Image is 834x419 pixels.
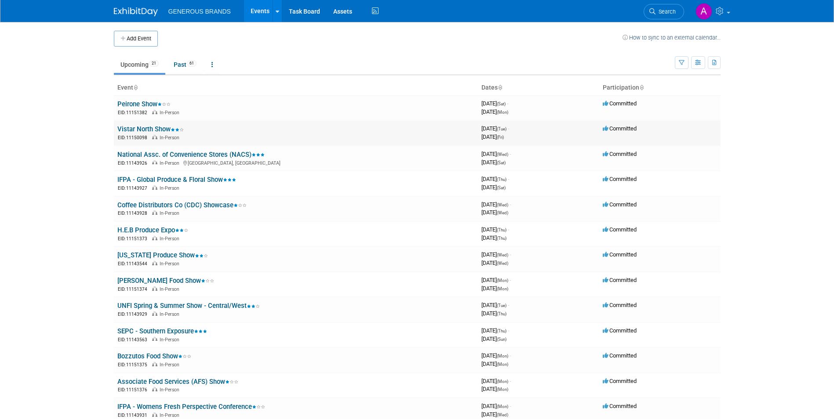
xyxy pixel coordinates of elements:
[114,80,478,95] th: Event
[118,287,151,292] span: EID: 11151374
[603,327,637,334] span: Committed
[497,228,506,232] span: (Thu)
[497,286,508,291] span: (Mon)
[510,277,511,283] span: -
[603,302,637,308] span: Committed
[481,302,509,308] span: [DATE]
[160,362,182,368] span: In-Person
[481,209,508,216] span: [DATE]
[160,110,182,116] span: In-Person
[160,337,182,343] span: In-Person
[117,302,260,310] a: UNFI Spring & Summer Show - Central/West
[481,327,509,334] span: [DATE]
[481,100,508,107] span: [DATE]
[497,329,506,333] span: (Thu)
[152,412,157,417] img: In-Person Event
[118,413,151,418] span: EID: 11143931
[152,387,157,391] img: In-Person Event
[497,202,508,207] span: (Wed)
[118,261,151,266] span: EID: 11143544
[497,412,508,417] span: (Wed)
[117,201,247,209] a: Coffee Distributors Co (CDC) Showcase
[497,337,506,342] span: (Sun)
[656,8,676,15] span: Search
[481,134,504,140] span: [DATE]
[117,352,191,360] a: Bozzutos Food Show
[481,361,508,367] span: [DATE]
[118,236,151,241] span: EID: 11151373
[623,34,721,41] a: How to sync to an external calendar...
[508,226,509,233] span: -
[497,303,506,308] span: (Tue)
[603,100,637,107] span: Committed
[603,403,637,409] span: Committed
[481,176,509,182] span: [DATE]
[497,404,508,409] span: (Mon)
[117,251,208,259] a: [US_STATE] Produce Show
[481,125,509,132] span: [DATE]
[497,311,506,316] span: (Thu)
[497,135,504,140] span: (Fri)
[152,337,157,341] img: In-Person Event
[603,378,637,384] span: Committed
[481,386,508,392] span: [DATE]
[497,126,506,131] span: (Tue)
[481,235,506,241] span: [DATE]
[481,226,509,233] span: [DATE]
[481,352,511,359] span: [DATE]
[114,56,165,73] a: Upcoming21
[114,7,158,16] img: ExhibitDay
[481,411,508,418] span: [DATE]
[497,185,506,190] span: (Sat)
[152,185,157,190] img: In-Person Event
[117,159,474,166] div: [GEOGRAPHIC_DATA], [GEOGRAPHIC_DATA]
[603,125,637,132] span: Committed
[114,31,158,47] button: Add Event
[117,226,188,234] a: H.E.B Produce Expo
[497,160,506,165] span: (Sat)
[481,260,508,266] span: [DATE]
[152,110,157,114] img: In-Person Event
[510,201,511,208] span: -
[118,337,151,342] span: EID: 11143563
[152,311,157,316] img: In-Person Event
[510,403,511,409] span: -
[497,110,508,115] span: (Mon)
[510,378,511,384] span: -
[481,151,511,157] span: [DATE]
[481,201,511,208] span: [DATE]
[117,327,207,335] a: SEPC - Southern Exposure
[603,352,637,359] span: Committed
[152,362,157,366] img: In-Person Event
[508,176,509,182] span: -
[160,160,182,166] span: In-Person
[507,100,508,107] span: -
[160,261,182,267] span: In-Person
[160,185,182,191] span: In-Person
[118,161,151,166] span: EID: 11143926
[152,236,157,240] img: In-Person Event
[508,125,509,132] span: -
[160,387,182,393] span: In-Person
[603,277,637,283] span: Committed
[497,387,508,392] span: (Mon)
[497,354,508,358] span: (Mon)
[497,261,508,266] span: (Wed)
[133,84,138,91] a: Sort by Event Name
[117,100,171,108] a: Peirone Show
[481,285,508,292] span: [DATE]
[497,101,506,106] span: (Sat)
[603,201,637,208] span: Committed
[160,412,182,418] span: In-Person
[160,210,182,216] span: In-Person
[497,253,508,257] span: (Wed)
[118,110,151,115] span: EID: 11151382
[118,387,151,392] span: EID: 11151376
[603,251,637,258] span: Committed
[497,177,506,182] span: (Thu)
[481,378,511,384] span: [DATE]
[497,362,508,367] span: (Mon)
[644,4,684,19] a: Search
[603,151,637,157] span: Committed
[118,312,151,317] span: EID: 11143929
